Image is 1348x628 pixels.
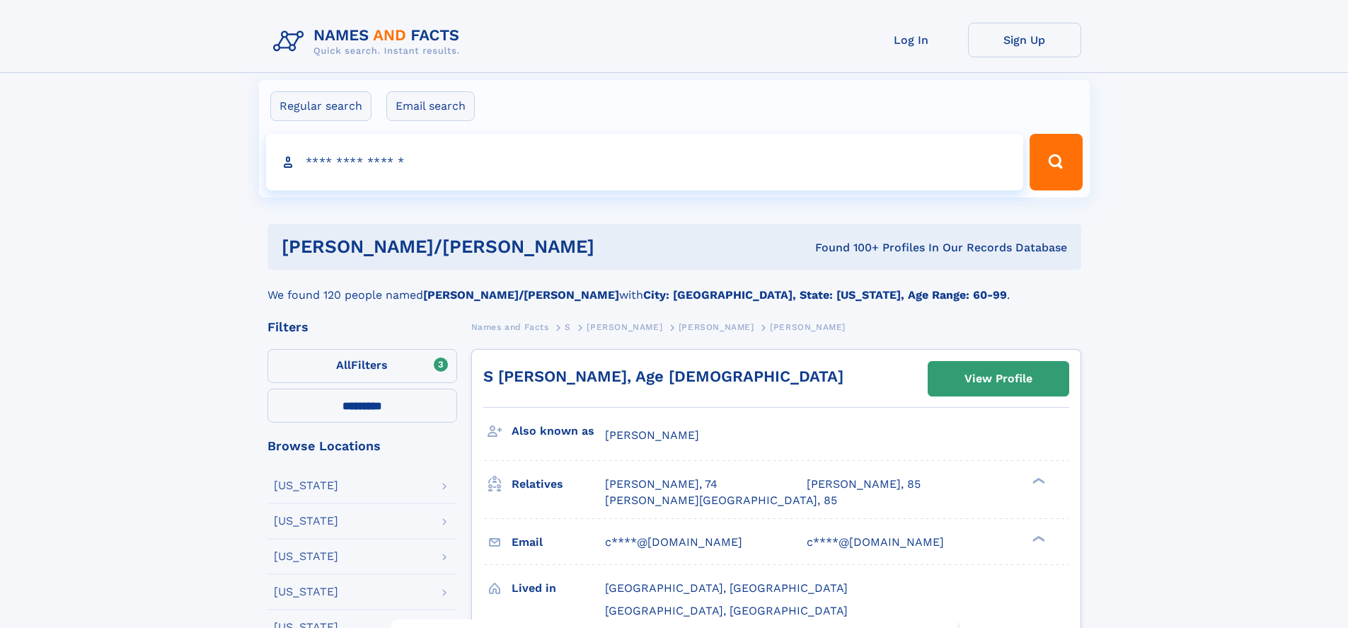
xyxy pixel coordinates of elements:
[565,322,571,332] span: S
[928,362,1068,396] a: View Profile
[274,480,338,491] div: [US_STATE]
[605,581,848,595] span: [GEOGRAPHIC_DATA], [GEOGRAPHIC_DATA]
[282,238,705,256] h1: [PERSON_NAME]/[PERSON_NAME]
[274,586,338,598] div: [US_STATE]
[605,604,848,617] span: [GEOGRAPHIC_DATA], [GEOGRAPHIC_DATA]
[267,440,457,452] div: Browse Locations
[679,322,754,332] span: [PERSON_NAME]
[267,321,457,333] div: Filters
[605,428,699,442] span: [PERSON_NAME]
[512,576,605,600] h3: Lived in
[267,270,1081,304] div: We found 120 people named with .
[807,476,921,492] a: [PERSON_NAME], 85
[964,362,1032,395] div: View Profile
[1029,534,1046,543] div: ❯
[386,91,475,121] label: Email search
[267,349,457,383] label: Filters
[266,134,1024,190] input: search input
[512,419,605,443] h3: Also known as
[274,515,338,527] div: [US_STATE]
[770,322,846,332] span: [PERSON_NAME]
[565,318,571,336] a: S
[274,551,338,562] div: [US_STATE]
[605,493,837,508] a: [PERSON_NAME][GEOGRAPHIC_DATA], 85
[471,318,549,336] a: Names and Facts
[605,476,718,492] a: [PERSON_NAME], 74
[336,358,351,372] span: All
[483,367,843,385] a: S [PERSON_NAME], Age [DEMOGRAPHIC_DATA]
[1029,476,1046,486] div: ❯
[968,23,1081,57] a: Sign Up
[587,322,662,332] span: [PERSON_NAME]
[679,318,754,336] a: [PERSON_NAME]
[512,472,605,496] h3: Relatives
[587,318,662,336] a: [PERSON_NAME]
[512,530,605,554] h3: Email
[705,240,1067,256] div: Found 100+ Profiles In Our Records Database
[423,288,619,302] b: [PERSON_NAME]/[PERSON_NAME]
[643,288,1007,302] b: City: [GEOGRAPHIC_DATA], State: [US_STATE], Age Range: 60-99
[267,23,471,61] img: Logo Names and Facts
[270,91,371,121] label: Regular search
[855,23,968,57] a: Log In
[1030,134,1082,190] button: Search Button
